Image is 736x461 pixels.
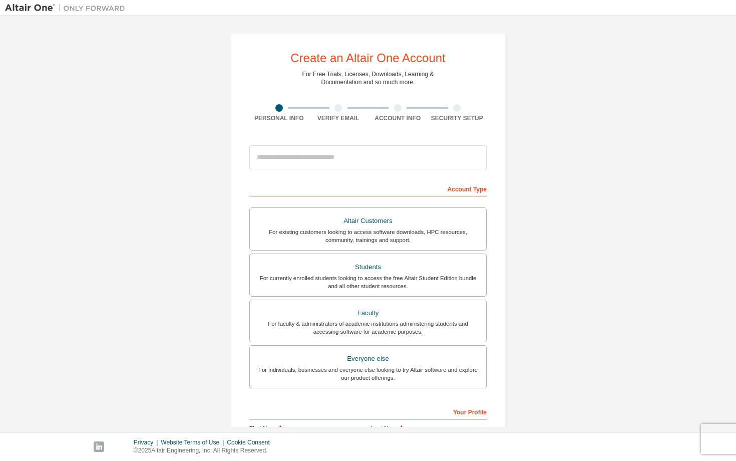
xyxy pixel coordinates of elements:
[371,424,487,432] label: Last Name
[5,3,130,13] img: Altair One
[302,70,434,86] div: For Free Trials, Licenses, Downloads, Learning & Documentation and so much more.
[256,274,480,290] div: For currently enrolled students looking to access the free Altair Student Edition bundle and all ...
[290,52,446,64] div: Create an Altair One Account
[94,441,104,452] img: linkedin.svg
[249,403,487,419] div: Your Profile
[249,114,309,122] div: Personal Info
[256,352,480,366] div: Everyone else
[256,306,480,320] div: Faculty
[227,438,275,446] div: Cookie Consent
[309,114,369,122] div: Verify Email
[256,260,480,274] div: Students
[428,114,487,122] div: Security Setup
[256,366,480,382] div: For individuals, businesses and everyone else looking to try Altair software and explore our prod...
[256,214,480,228] div: Altair Customers
[134,438,161,446] div: Privacy
[249,180,487,196] div: Account Type
[368,114,428,122] div: Account Info
[256,228,480,244] div: For existing customers looking to access software downloads, HPC resources, community, trainings ...
[249,424,365,432] label: First Name
[134,446,276,455] p: © 2025 Altair Engineering, Inc. All Rights Reserved.
[256,320,480,336] div: For faculty & administrators of academic institutions administering students and accessing softwa...
[161,438,227,446] div: Website Terms of Use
